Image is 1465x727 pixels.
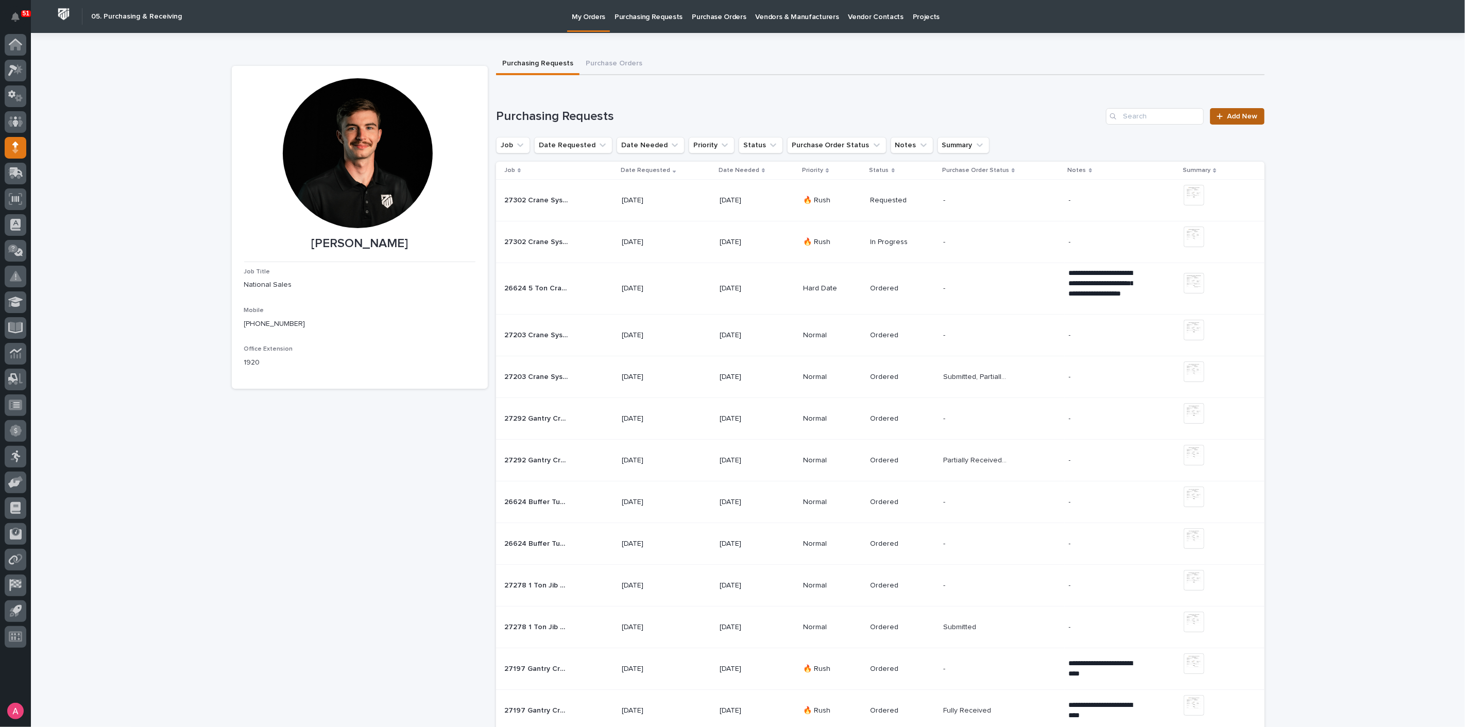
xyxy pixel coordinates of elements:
p: - [1069,414,1133,423]
p: 26624 Buffer Tubes [504,538,571,548]
p: [DATE] [720,540,784,548]
p: Submitted [943,621,978,632]
p: - [1069,623,1133,632]
p: 🔥 Rush [803,196,862,205]
p: Fully Received [943,704,993,715]
p: 27197 Gantry Crane [504,663,571,673]
p: [DATE] [622,373,686,382]
p: 27292 Gantry Crane [504,412,571,423]
tr: 27203 Crane System27203 Crane System [DATE][DATE]NormalOrderedSubmitted, Partially ReceivedSubmit... [496,356,1265,398]
tr: 27203 Crane System27203 Crane System [DATE][DATE]NormalOrdered-- - [496,315,1265,356]
p: Ordered [871,498,935,507]
p: [DATE] [720,456,784,465]
p: - [1069,581,1133,590]
p: 51 [23,10,29,17]
p: Summary [1183,165,1211,176]
button: Notifications [5,6,26,28]
p: Ordered [871,623,935,632]
button: Purchasing Requests [496,54,580,75]
p: Purchase Order Status [942,165,1009,176]
p: Normal [803,331,862,340]
p: Normal [803,581,862,590]
p: [DATE] [720,581,784,590]
p: Ordered [871,665,935,673]
p: Normal [803,623,862,632]
p: [DATE] [622,284,686,293]
p: Ordered [871,581,935,590]
span: Job Title [244,269,270,275]
tr: 26624 Buffer Tubes26624 Buffer Tubes [DATE][DATE]NormalOrdered-- - [496,523,1265,564]
p: [DATE] [622,540,686,548]
span: Add New [1228,113,1258,120]
button: Purchase Orders [580,54,649,75]
button: Summary [938,137,990,153]
p: Ordered [871,284,935,293]
p: Ordered [871,540,935,548]
p: [DATE] [720,331,784,340]
tr: 27278 1 Ton Jib Crane27278 1 Ton Jib Crane [DATE][DATE]NormalOrdered-- - [496,564,1265,606]
p: [DATE] [622,665,686,673]
p: Ordered [871,331,935,340]
p: [DATE] [622,581,686,590]
div: Notifications51 [13,12,26,29]
p: Notes [1068,165,1086,176]
p: Priority [802,165,823,176]
p: Normal [803,414,862,423]
a: Add New [1210,108,1264,125]
p: [DATE] [720,373,784,382]
h1: Purchasing Requests [496,109,1102,124]
tr: 26624 Buffer Tubes26624 Buffer Tubes [DATE][DATE]NormalOrdered-- - [496,481,1265,523]
p: Ordered [871,414,935,423]
span: Mobile [244,307,264,314]
p: 27302 Crane System [504,236,571,247]
p: - [1069,238,1133,247]
p: Ordered [871,373,935,382]
p: [DATE] [622,706,686,715]
p: 26624 Buffer Tubes [504,496,571,507]
button: Priority [689,137,735,153]
p: [DATE] [720,665,784,673]
p: Date Needed [719,165,759,176]
p: National Sales [244,280,475,290]
p: Requested [871,196,935,205]
p: 🔥 Rush [803,238,862,247]
p: 27292 Gantry Crane [504,454,571,465]
p: - [943,194,947,205]
tr: 27302 Crane System27302 Crane System [DATE][DATE]🔥 RushIn Progress-- - [496,221,1265,263]
p: - [1069,456,1133,465]
p: Ordered [871,456,935,465]
p: - [943,538,947,548]
p: In Progress [871,238,935,247]
p: - [943,236,947,247]
button: Job [496,137,530,153]
p: 27203 Crane System [504,371,571,382]
p: [DATE] [622,331,686,340]
button: Date Needed [617,137,685,153]
p: 27203 Crane System [504,329,571,340]
p: 27278 1 Ton Jib Crane [504,621,571,632]
p: [DATE] [720,498,784,507]
p: Normal [803,456,862,465]
p: Hard Date [803,284,862,293]
input: Search [1106,108,1204,125]
p: 27278 1 Ton Jib Crane [504,579,571,590]
p: 26624 5 Ton Crane System [504,282,571,293]
p: [PERSON_NAME] [244,236,475,251]
p: [DATE] [720,706,784,715]
p: Normal [803,498,862,507]
p: [DATE] [622,196,686,205]
img: Workspace Logo [54,5,73,24]
button: Date Requested [534,137,612,153]
p: [DATE] [720,623,784,632]
p: [DATE] [622,498,686,507]
p: Submitted, Partially Received [943,371,1010,382]
p: - [943,282,947,293]
span: Office Extension [244,346,293,352]
button: Notes [891,137,933,153]
p: [DATE] [720,284,784,293]
p: - [1069,373,1133,382]
p: [DATE] [720,196,784,205]
p: 🔥 Rush [803,706,862,715]
p: 1920 [244,357,475,368]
